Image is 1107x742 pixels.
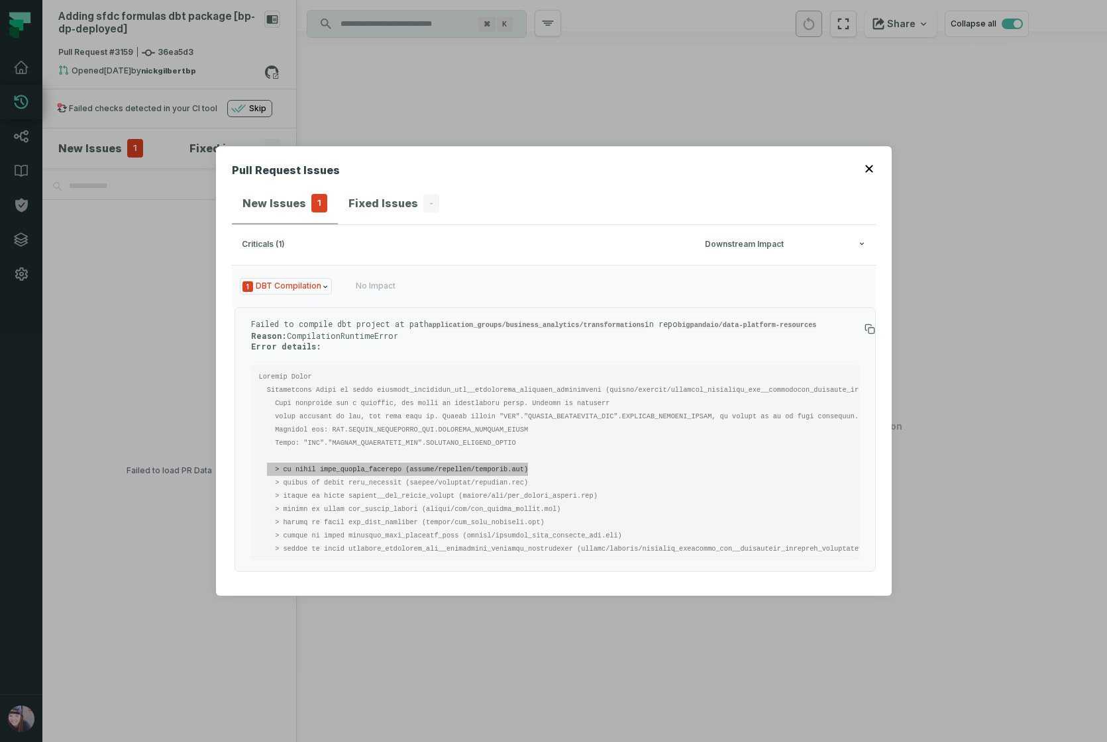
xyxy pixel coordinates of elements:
[242,195,306,211] h4: New Issues
[251,330,287,341] strong: Reason:
[705,240,865,250] div: Downstream Impact
[348,195,418,211] h4: Fixed Issues
[242,240,698,250] div: criticals (1)
[311,194,327,212] span: 1
[423,194,439,212] span: -
[251,341,321,351] strong: Error details:
[678,321,816,329] code: bigpandaio/data-platform-resources
[242,281,253,292] span: Severity
[356,281,395,291] div: No Impact
[232,162,340,183] h2: Pull Request Issues
[429,321,645,329] code: application_groups/business_analytics/transformations
[232,265,876,580] div: criticals (1)Downstream Impact
[232,307,876,572] div: Issue TypeNo Impact
[251,318,859,351] p: Failed to compile dbt project at path in repo CompilationRuntimeError
[242,240,866,250] button: criticals (1)Downstream Impact
[232,265,876,307] button: Issue TypeNo Impact
[240,278,332,295] span: Issue Type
